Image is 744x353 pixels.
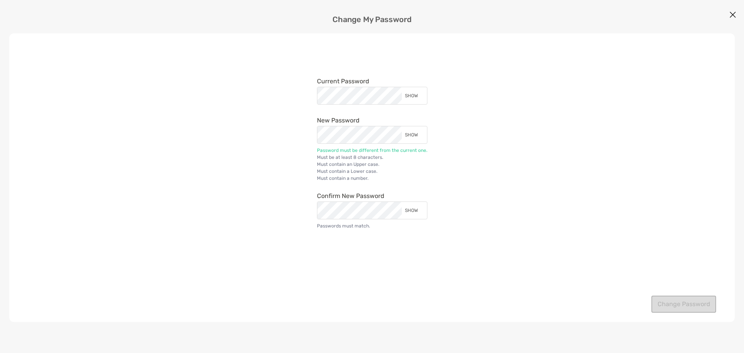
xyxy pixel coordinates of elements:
label: New Password [317,117,360,124]
label: Current Password [317,78,369,84]
label: Confirm New Password [317,193,384,199]
li: Must contain a Lower case. [317,168,427,175]
button: Close modal [727,9,739,21]
li: Must contain an Upper case. [317,161,427,168]
div: SHOW [402,126,424,143]
li: Must be at least 8 characters. [317,154,427,161]
li: Must contain a number. [317,175,427,182]
div: SHOW [402,87,424,104]
h3: Change My Password [332,15,412,24]
li: Passwords must match. [317,222,427,229]
li: Password must be different from the current one. [317,147,427,154]
div: SHOW [402,202,424,219]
